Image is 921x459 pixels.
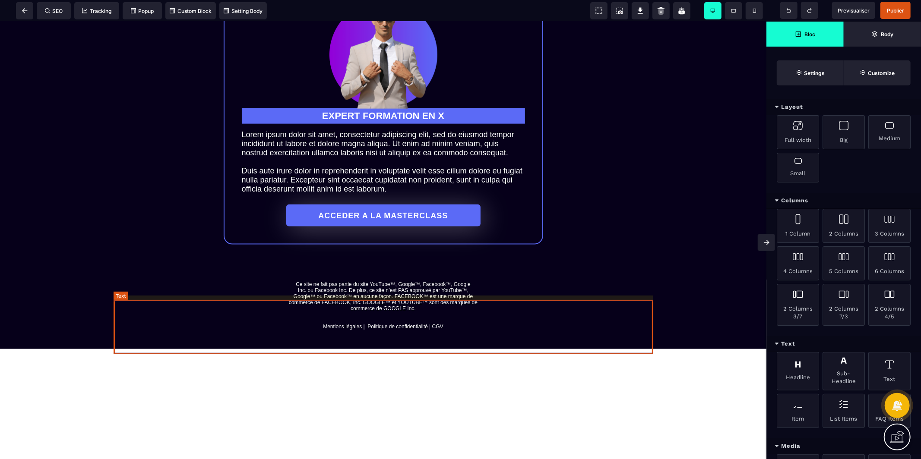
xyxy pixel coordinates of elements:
[868,394,911,428] div: FAQ Items
[838,7,870,14] span: Previsualiser
[777,115,819,149] div: Full width
[844,22,921,47] span: Open Layer Manager
[777,209,819,243] div: 1 Column
[766,438,921,454] div: Media
[868,115,911,149] div: Medium
[242,107,525,174] text: Lorem ipsum dolor sit amet, consectetur adipiscing elit, sed do eiusmod tempor incididunt ut labo...
[844,60,911,85] span: Open Style Manager
[114,258,653,310] text: Ce site ne fait pas partie du site YouTube™, Google™, Facebook™, Google Inc. ou Facebook Inc. De ...
[590,2,608,19] span: View components
[777,352,819,390] div: Headline
[868,70,895,76] strong: Customize
[242,87,525,102] text: EXPERT FORMATION EN X
[823,115,865,149] div: Big
[766,193,921,209] div: Columns
[868,246,911,280] div: 6 Columns
[804,70,825,76] strong: Settings
[611,2,628,19] span: Screenshot
[766,336,921,352] div: Text
[766,99,921,115] div: Layout
[82,8,111,14] span: Tracking
[777,153,819,182] div: Small
[777,246,819,280] div: 4 Columns
[823,352,865,390] div: Sub-Headline
[823,394,865,428] div: List Items
[777,60,844,85] span: Settings
[823,284,865,326] div: 2 Columns 7/3
[45,8,63,14] span: SEO
[766,22,844,47] span: Open Blocks
[881,31,893,38] strong: Body
[804,31,815,38] strong: Bloc
[868,284,911,326] div: 2 Columns 4/5
[887,7,904,14] span: Publier
[777,284,819,326] div: 2 Columns 3/7
[170,8,212,14] span: Custom Block
[868,352,911,390] div: Text
[823,246,865,280] div: 5 Columns
[832,2,875,19] span: Preview
[823,209,865,243] div: 2 Columns
[131,8,154,14] span: Popup
[224,8,263,14] span: Setting Body
[777,394,819,428] div: Item
[288,183,481,205] button: ACCEDER A LA MASTERCLASS
[868,209,911,243] div: 3 Columns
